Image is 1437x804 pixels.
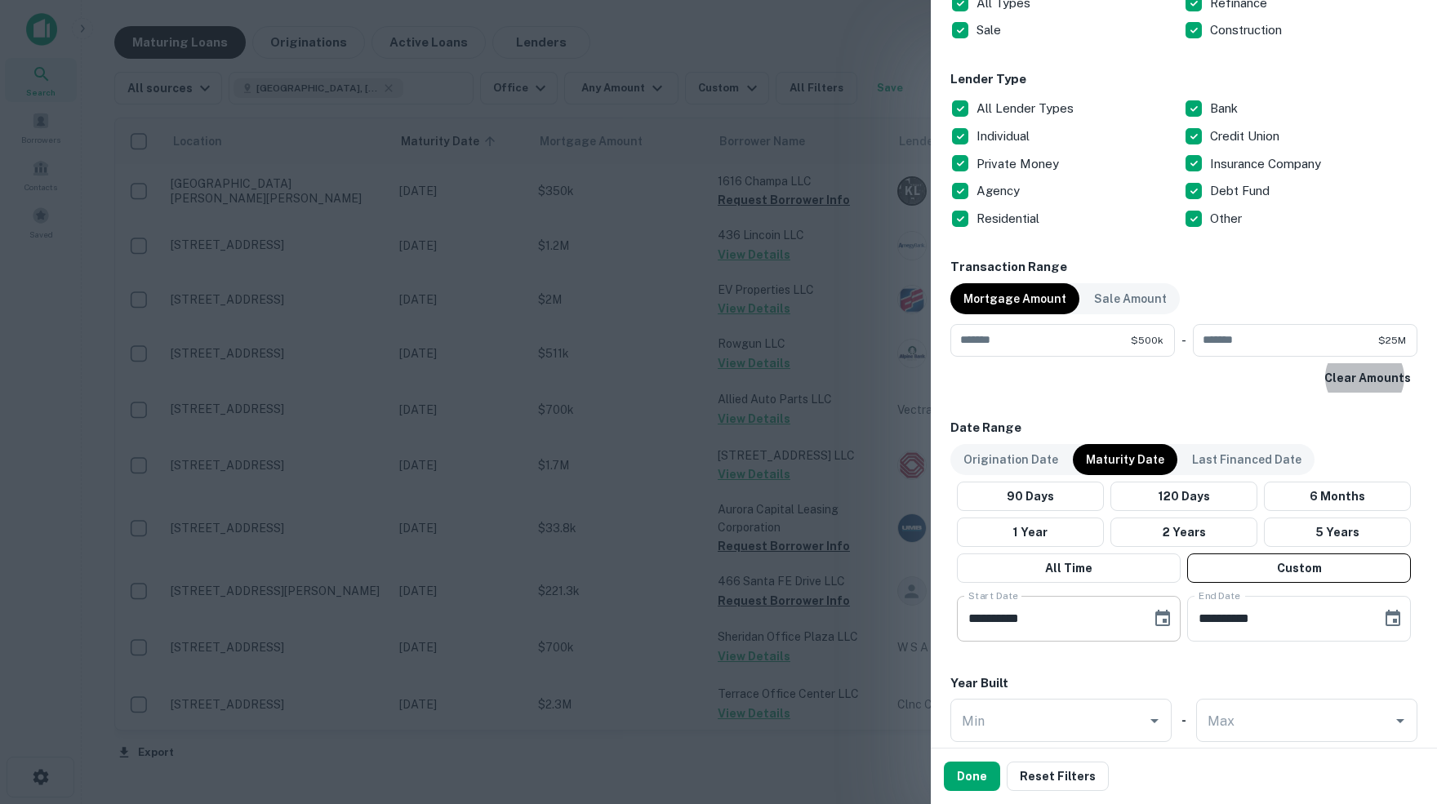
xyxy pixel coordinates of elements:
p: Agency [977,181,1023,201]
h6: Date Range [950,419,1417,438]
p: Debt Fund [1210,181,1273,201]
label: End Date [1199,589,1240,602]
button: 90 Days [957,482,1104,511]
p: Sale [977,20,1004,40]
button: 5 Years [1264,517,1411,547]
button: Open [1143,709,1166,732]
p: Other [1210,209,1245,229]
h6: Lender Type [950,70,1417,89]
p: Bank [1210,99,1241,118]
button: Done [944,762,1000,791]
button: Clear Amounts [1318,363,1417,393]
p: All Lender Types [977,99,1077,118]
div: - [1181,324,1186,357]
span: $500k [1131,333,1163,348]
p: Last Financed Date [1192,451,1301,469]
span: $25M [1378,333,1406,348]
button: Choose date, selected date is Apr 30, 2026 [1377,602,1409,635]
button: 6 Months [1264,482,1411,511]
p: Maturity Date [1086,451,1164,469]
p: Individual [977,127,1033,146]
p: Mortgage Amount [963,290,1066,308]
button: Open [1389,709,1412,732]
h6: Year Built [950,674,1008,693]
label: Start Date [968,589,1018,602]
button: Choose date, selected date is Oct 1, 2025 [1146,602,1179,635]
p: Credit Union [1210,127,1283,146]
p: Origination Date [963,451,1058,469]
h6: Transaction Range [950,258,1417,277]
button: All Time [957,553,1181,583]
button: 120 Days [1110,482,1257,511]
p: Private Money [977,154,1062,174]
button: 2 Years [1110,517,1257,547]
iframe: Chat Widget [1355,621,1437,700]
p: Residential [977,209,1043,229]
p: Construction [1210,20,1285,40]
h6: - [1181,711,1186,730]
button: Custom [1187,553,1411,583]
button: Reset Filters [1007,762,1109,791]
p: Insurance Company [1210,154,1324,174]
p: Sale Amount [1094,290,1167,308]
button: 1 Year [957,517,1104,547]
